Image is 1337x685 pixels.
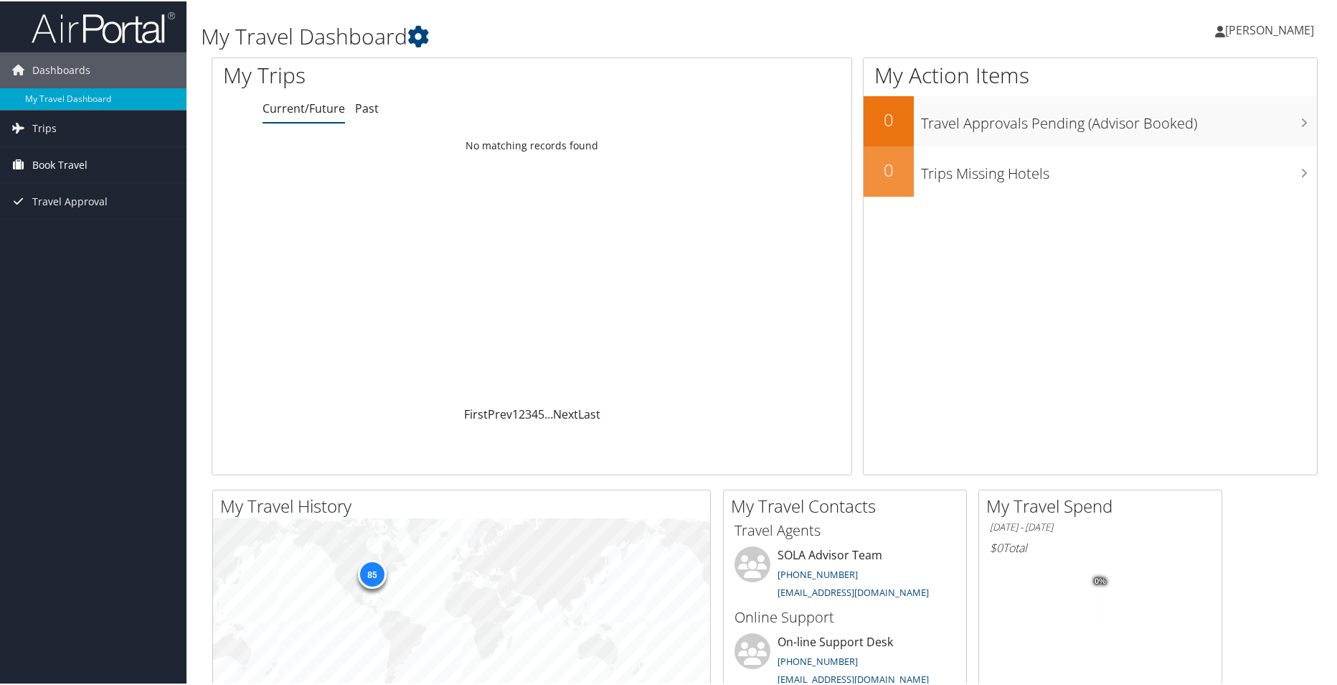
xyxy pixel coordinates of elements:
[727,545,963,604] li: SOLA Advisor Team
[731,493,966,517] h2: My Travel Contacts
[544,405,553,421] span: …
[990,539,1211,554] h6: Total
[357,559,386,587] div: 85
[990,539,1003,554] span: $0
[986,493,1222,517] h2: My Travel Spend
[532,405,538,421] a: 4
[32,182,108,218] span: Travel Approval
[32,51,90,87] span: Dashboards
[864,95,1317,145] a: 0Travel Approvals Pending (Advisor Booked)
[355,99,379,115] a: Past
[1215,7,1328,50] a: [PERSON_NAME]
[864,106,914,131] h2: 0
[1095,576,1106,584] tspan: 0%
[32,9,175,43] img: airportal-logo.png
[201,20,953,50] h1: My Travel Dashboard
[32,109,57,145] span: Trips
[778,567,858,579] a: [PHONE_NUMBER]
[488,405,512,421] a: Prev
[921,105,1317,132] h3: Travel Approvals Pending (Advisor Booked)
[778,584,929,597] a: [EMAIL_ADDRESS][DOMAIN_NAME]
[578,405,600,421] a: Last
[32,146,88,182] span: Book Travel
[864,157,914,181] h2: 0
[220,493,710,517] h2: My Travel History
[525,405,532,421] a: 3
[512,405,519,421] a: 1
[734,606,955,626] h3: Online Support
[212,131,851,157] td: No matching records found
[223,59,575,89] h1: My Trips
[864,145,1317,195] a: 0Trips Missing Hotels
[553,405,578,421] a: Next
[778,653,858,666] a: [PHONE_NUMBER]
[263,99,345,115] a: Current/Future
[1225,21,1314,37] span: [PERSON_NAME]
[464,405,488,421] a: First
[990,519,1211,533] h6: [DATE] - [DATE]
[734,519,955,539] h3: Travel Agents
[864,59,1317,89] h1: My Action Items
[778,671,929,684] a: [EMAIL_ADDRESS][DOMAIN_NAME]
[538,405,544,421] a: 5
[519,405,525,421] a: 2
[921,155,1317,182] h3: Trips Missing Hotels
